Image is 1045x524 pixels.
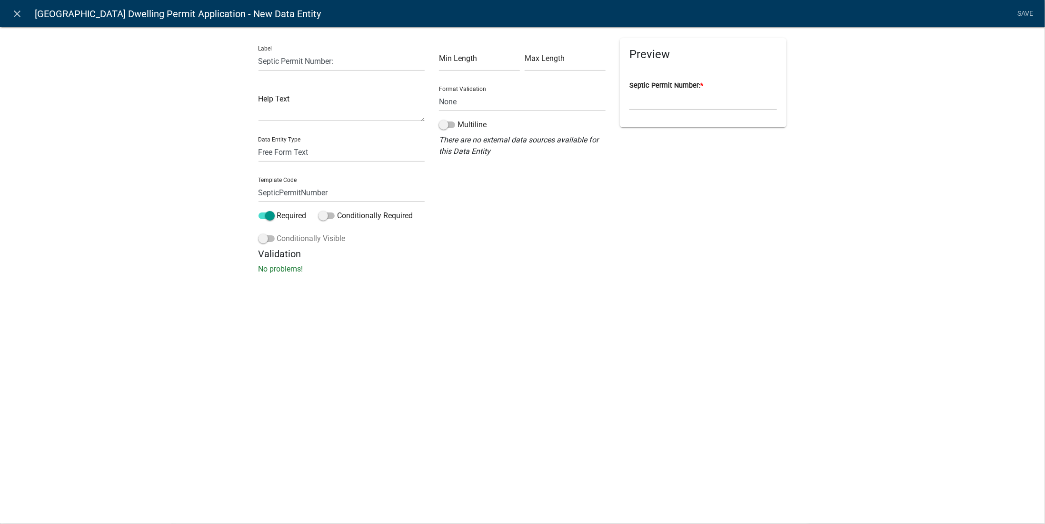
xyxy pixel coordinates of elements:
label: Conditionally Required [318,210,413,222]
label: Conditionally Visible [259,233,346,244]
i: There are no external data sources available for this Data Entity [439,135,598,156]
label: Required [259,210,307,222]
label: Multiline [439,119,487,131]
p: No problems! [259,263,787,275]
i: close [12,8,23,20]
h5: Preview [629,48,777,61]
span: [GEOGRAPHIC_DATA] Dwelling Permit Application - New Data Entity [35,4,321,23]
label: Septic Permit Number: [629,82,703,89]
a: Save [1014,5,1037,23]
h5: Validation [259,248,787,260]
